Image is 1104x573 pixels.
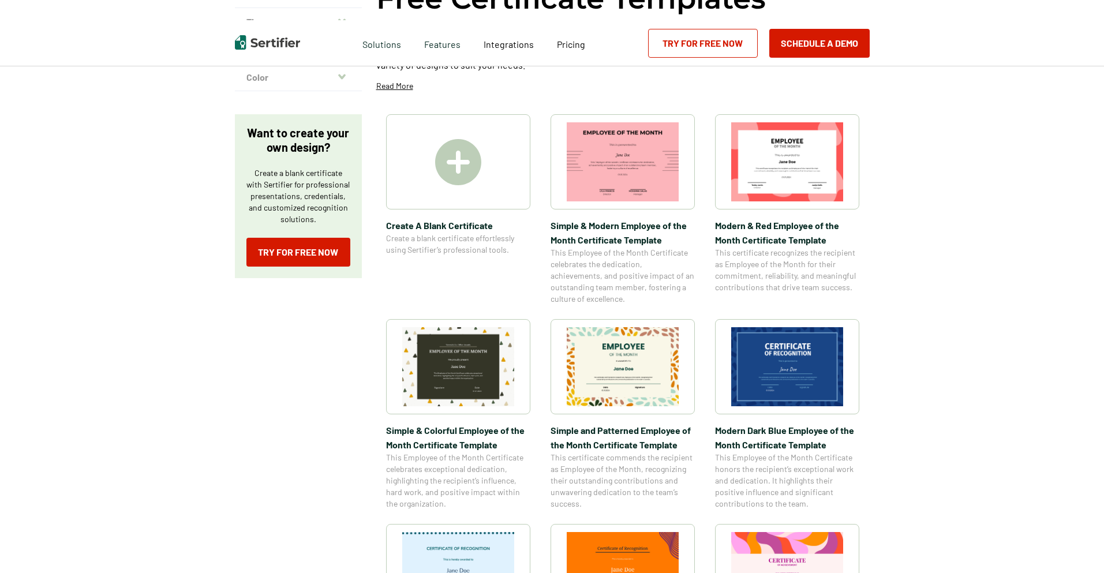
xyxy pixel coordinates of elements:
img: Modern & Red Employee of the Month Certificate Template [731,122,843,201]
span: Create a blank certificate effortlessly using Sertifier’s professional tools. [386,233,530,256]
a: Try for Free Now [246,238,350,267]
img: Simple & Modern Employee of the Month Certificate Template [567,122,679,201]
a: Simple & Modern Employee of the Month Certificate TemplateSimple & Modern Employee of the Month C... [551,114,695,305]
button: Color [235,63,362,91]
p: Want to create your own design? [246,126,350,155]
img: Simple and Patterned Employee of the Month Certificate Template [567,327,679,406]
a: Modern & Red Employee of the Month Certificate TemplateModern & Red Employee of the Month Certifi... [715,114,859,305]
span: Features [424,36,461,50]
span: This certificate recognizes the recipient as Employee of the Month for their commitment, reliabil... [715,247,859,293]
span: Solutions [362,36,401,50]
a: Simple & Colorful Employee of the Month Certificate TemplateSimple & Colorful Employee of the Mon... [386,319,530,510]
span: Modern Dark Blue Employee of the Month Certificate Template [715,423,859,452]
p: Create a blank certificate with Sertifier for professional presentations, credentials, and custom... [246,167,350,225]
button: Theme [235,8,362,36]
span: Simple and Patterned Employee of the Month Certificate Template [551,423,695,452]
a: Simple and Patterned Employee of the Month Certificate TemplateSimple and Patterned Employee of t... [551,319,695,510]
span: Create A Blank Certificate [386,218,530,233]
a: Integrations [484,36,534,50]
a: Modern Dark Blue Employee of the Month Certificate TemplateModern Dark Blue Employee of the Month... [715,319,859,510]
span: Simple & Modern Employee of the Month Certificate Template [551,218,695,247]
iframe: Chat Widget [1046,518,1104,573]
a: Pricing [557,36,585,50]
span: This Employee of the Month Certificate honors the recipient’s exceptional work and dedication. It... [715,452,859,510]
img: Modern Dark Blue Employee of the Month Certificate Template [731,327,843,406]
span: Integrations [484,39,534,50]
span: This Employee of the Month Certificate celebrates the dedication, achievements, and positive impa... [551,247,695,305]
span: This certificate commends the recipient as Employee of the Month, recognizing their outstanding c... [551,452,695,510]
span: This Employee of the Month Certificate celebrates exceptional dedication, highlighting the recipi... [386,452,530,510]
img: Simple & Colorful Employee of the Month Certificate Template [402,327,514,406]
span: Pricing [557,39,585,50]
a: Try for Free Now [648,29,758,58]
span: Modern & Red Employee of the Month Certificate Template [715,218,859,247]
span: Simple & Colorful Employee of the Month Certificate Template [386,423,530,452]
img: Sertifier | Digital Credentialing Platform [235,35,300,50]
img: Create A Blank Certificate [435,139,481,185]
p: Read More [376,80,413,92]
